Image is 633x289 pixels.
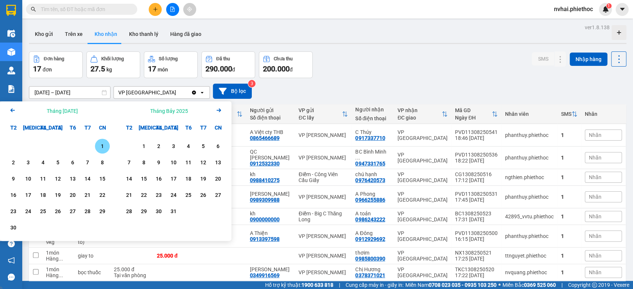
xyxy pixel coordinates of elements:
span: Nhãn [589,174,601,180]
div: T2 [122,120,136,135]
div: Số điện thoại [250,115,291,121]
th: Toggle SortBy [451,104,501,124]
div: 23 [8,207,19,216]
div: Choose Thứ Bảy, tháng 07 26 2025. It's available. [196,188,211,202]
div: 21 [82,191,93,199]
button: Next month. [214,106,223,116]
button: Khối lượng27.5kg [86,51,140,78]
div: Mã GD [455,107,492,113]
div: 3 [168,142,179,151]
div: 18 [38,191,48,199]
span: 290.000 [205,64,232,73]
div: Số lượng [159,56,178,61]
div: CN [95,120,110,135]
div: 10 [23,174,33,183]
img: icon-new-feature [602,6,609,13]
div: 42895_vvtu.phiethoc [505,214,554,219]
div: 3 [23,158,33,167]
div: A Việt cty THB [250,129,291,135]
svg: open [199,90,205,95]
div: Choose Thứ Hai, tháng 07 7 2025. It's available. [122,155,136,170]
div: 11 [38,174,48,183]
div: CN [211,120,225,135]
div: 7 [82,158,93,167]
div: 31 [168,207,179,216]
div: 1 [561,155,577,161]
div: A Phong [355,191,390,197]
th: Toggle SortBy [295,104,352,124]
img: warehouse-icon [7,67,15,74]
div: Choose Thứ Tư, tháng 07 16 2025. It's available. [151,171,166,186]
div: T7 [80,120,95,135]
div: 1 [561,233,577,239]
div: 7 [124,158,134,167]
div: Choose Thứ Tư, tháng 06 25 2025. It's available. [36,204,50,219]
span: 1 [607,3,610,9]
div: 25.000 đ [157,253,196,259]
div: 17:45 [DATE] [455,197,498,203]
div: Choose Thứ Hai, tháng 07 21 2025. It's available. [122,188,136,202]
div: Choose Thứ Ba, tháng 06 3 2025. It's available. [21,155,36,170]
div: 22 [97,191,108,199]
div: Choose Thứ Hai, tháng 06 2 2025. It's available. [6,155,21,170]
div: T6 [181,120,196,135]
div: Choose Chủ Nhật, tháng 06 22 2025. It's available. [95,188,110,202]
div: VP [PERSON_NAME] [299,253,348,259]
div: 0966255886 [355,197,385,203]
div: Choose Chủ Nhật, tháng 07 6 2025. It's available. [211,139,225,154]
span: đ [290,67,293,73]
div: Choose Thứ Hai, tháng 06 30 2025. It's available. [6,220,21,235]
span: notification [8,257,15,264]
div: 18:46 [DATE] [455,135,498,141]
div: 18 [183,174,194,183]
button: Nhập hàng [570,53,607,66]
span: Nhãn [589,155,601,161]
div: VP [GEOGRAPHIC_DATA] [398,230,448,242]
span: món [158,67,168,73]
button: Kho thanh lý [123,25,164,43]
div: Chưa thu [274,56,293,61]
div: 1 [561,194,577,200]
div: Ngày ĐH [455,115,492,121]
div: Choose Thứ Tư, tháng 07 30 2025. It's available. [151,204,166,219]
div: 24 [23,207,33,216]
div: 15 [139,174,149,183]
button: aim [183,3,196,16]
div: ver 1.8.138 [585,23,610,31]
div: 23 [154,191,164,199]
div: Choose Thứ Năm, tháng 07 10 2025. It's available. [166,155,181,170]
div: phanthuy.phiethoc [505,155,554,161]
div: Khối lượng [101,56,124,61]
sup: 3 [248,80,255,87]
div: 0900000000 [250,216,280,222]
div: 29 [97,207,108,216]
div: 27 [213,191,223,199]
div: VP [GEOGRAPHIC_DATA] [398,129,448,141]
div: 27 [67,207,78,216]
button: Kho nhận [89,25,123,43]
div: CG1308250516 [455,171,498,177]
span: 27.5 [90,64,105,73]
div: 26 [53,207,63,216]
div: Choose Thứ Sáu, tháng 06 13 2025. It's available. [65,171,80,186]
div: chú hạnh [355,171,390,177]
div: Choose Thứ Tư, tháng 06 18 2025. It's available. [36,188,50,202]
span: nvhai.phiethoc [548,4,599,14]
div: Choose Chủ Nhật, tháng 06 8 2025. It's available. [95,155,110,170]
div: Choose Thứ Ba, tháng 06 24 2025. It's available. [21,204,36,219]
div: 12 [53,174,63,183]
div: SMS [561,111,571,117]
div: VP [GEOGRAPHIC_DATA] [398,211,448,222]
div: Choose Thứ Hai, tháng 06 16 2025. It's available. [6,188,21,202]
div: 1 món [46,250,70,256]
img: logo-vxr [6,5,16,16]
div: Choose Thứ Ba, tháng 06 17 2025. It's available. [21,188,36,202]
div: A toản [355,211,390,216]
div: T6 [65,120,80,135]
button: plus [149,3,162,16]
div: 10 [168,158,179,167]
div: 17 [23,191,33,199]
input: Tìm tên, số ĐT hoặc mã đơn [41,5,128,13]
div: Choose Thứ Ba, tháng 06 10 2025. It's available. [21,171,36,186]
